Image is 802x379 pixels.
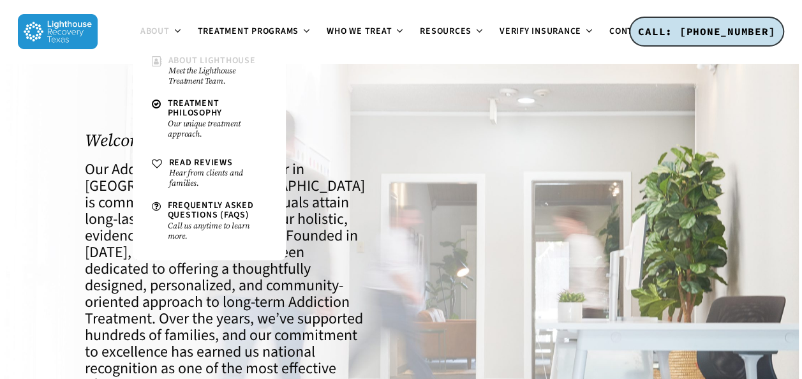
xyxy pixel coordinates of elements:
span: About Lighthouse [168,54,256,67]
span: Contact [609,25,649,38]
span: Frequently Asked Questions (FAQs) [168,199,254,221]
a: Resources [412,27,492,37]
a: Treatment Programs [190,27,320,37]
a: Read ReviewsHear from clients and families. [145,152,273,195]
small: Call us anytime to learn more. [168,221,267,241]
span: Treatment Philosophy [168,97,223,119]
a: CALL: [PHONE_NUMBER] [629,17,784,47]
span: Verify Insurance [500,25,581,38]
a: Who We Treat [319,27,412,37]
a: Contact [602,27,669,37]
span: Resources [420,25,472,38]
small: Our unique treatment approach. [168,119,267,139]
a: Treatment PhilosophyOur unique treatment approach. [145,93,273,145]
a: Verify Insurance [492,27,602,37]
span: About [140,25,170,38]
small: Meet the Lighthouse Treatment Team. [168,66,267,86]
a: About LighthouseMeet the Lighthouse Treatment Team. [145,50,273,93]
h1: Welcome to Lighthouse [85,131,366,151]
a: Frequently Asked Questions (FAQs)Call us anytime to learn more. [145,195,273,248]
img: Lighthouse Recovery Texas [18,14,98,49]
span: Read Reviews [169,156,233,169]
small: Hear from clients and families. [169,168,267,188]
a: About [133,27,190,37]
span: Who We Treat [327,25,392,38]
span: Treatment Programs [198,25,299,38]
span: CALL: [PHONE_NUMBER] [638,25,775,38]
